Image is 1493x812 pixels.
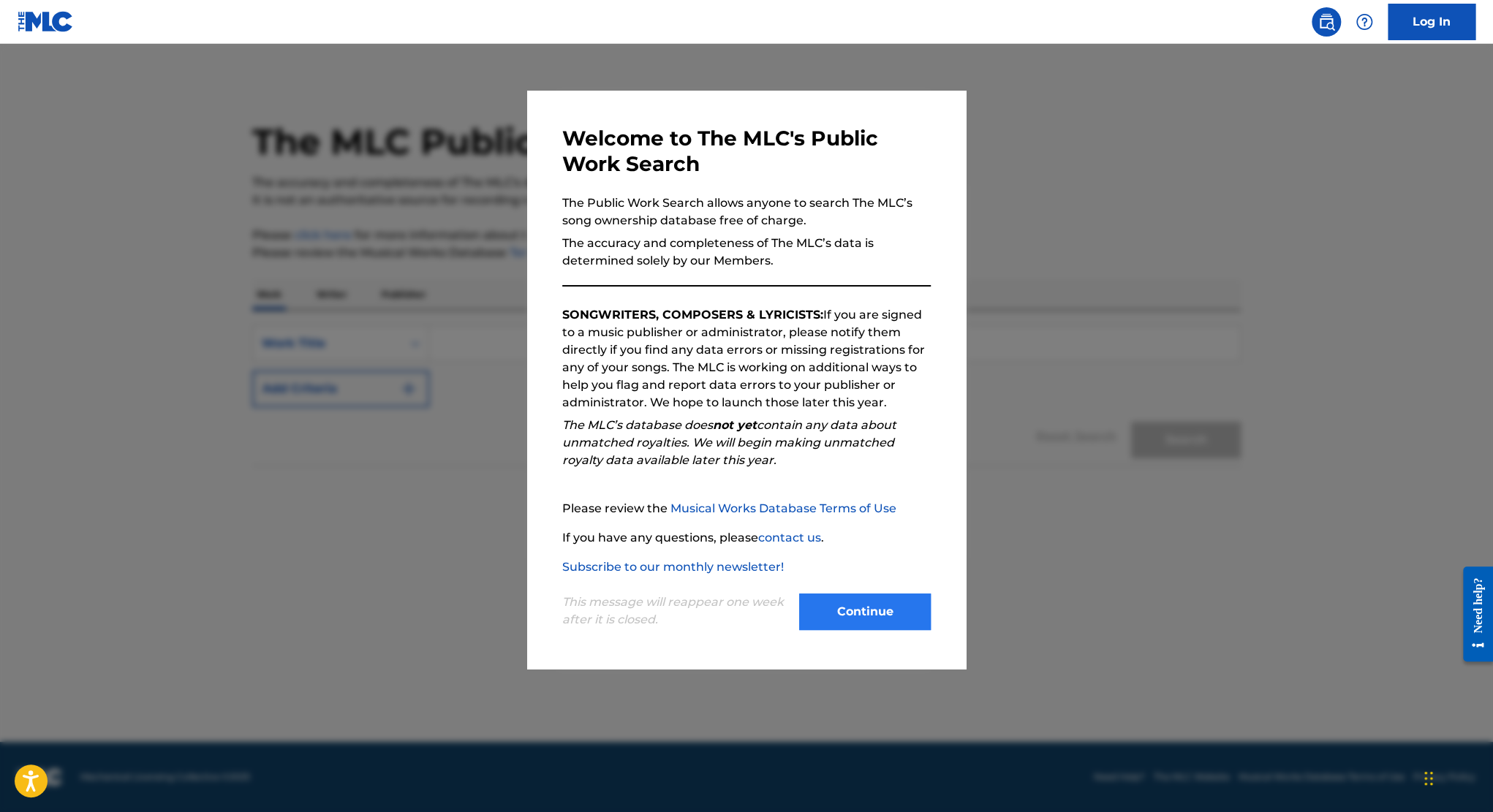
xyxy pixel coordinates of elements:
h3: Welcome to The MLC's Public Work Search [562,126,931,177]
p: This message will reappear one week after it is closed. [562,593,790,629]
a: Log In [1388,4,1475,40]
a: Public Search [1312,7,1341,37]
iframe: Resource Center [1452,555,1493,672]
button: Continue [799,593,931,630]
em: The MLC’s database does contain any data about unmatched royalties. We will begin making unmatche... [562,418,896,467]
p: The accuracy and completeness of The MLC’s data is determined solely by our Members. [562,235,931,270]
img: search [1318,13,1335,31]
a: Subscribe to our monthly newsletter! [562,560,784,574]
p: If you are signed to a music publisher or administrator, please notify them directly if you find ... [562,306,931,411]
iframe: Chat Widget [1420,742,1493,812]
p: Please review the [562,500,931,517]
p: If you have any questions, please . [562,529,931,547]
div: Help [1350,7,1379,37]
div: Drag [1424,756,1433,800]
strong: not yet [713,418,757,432]
a: Musical Works Database Terms of Use [670,501,896,515]
a: contact us [758,531,821,545]
strong: SONGWRITERS, COMPOSERS & LYRICISTS: [562,308,823,322]
p: The Public Work Search allows anyone to search The MLC’s song ownership database free of charge. [562,194,931,229]
img: help [1356,13,1373,31]
img: MLC Logo [18,11,74,32]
